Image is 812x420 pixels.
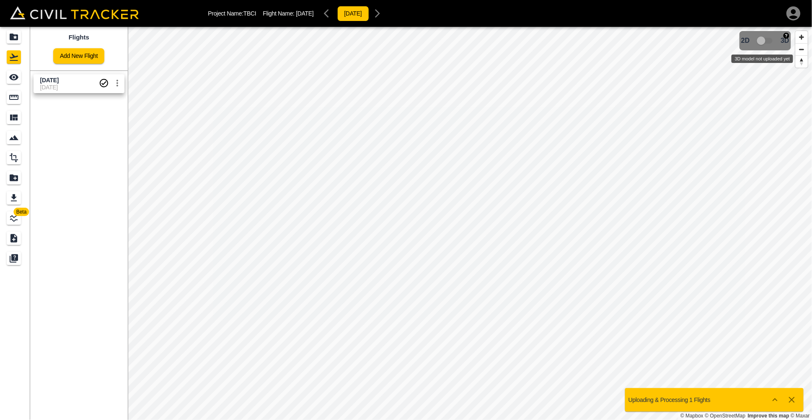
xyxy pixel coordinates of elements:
span: [DATE] [296,10,313,17]
span: 3D [781,37,789,44]
a: Map feedback [748,413,789,419]
span: 3D model not uploaded yet [753,33,778,49]
a: Mapbox [680,413,703,419]
button: Zoom in [796,31,808,43]
a: Maxar [791,413,810,419]
button: [DATE] [337,6,369,21]
p: Flight Name: [263,10,314,17]
button: Zoom out [796,43,808,55]
span: 2D [741,37,750,44]
p: Project Name: TBCI [208,10,256,17]
a: OpenStreetMap [705,413,746,419]
p: Uploading & Processing 1 Flights [628,397,711,403]
img: Civil Tracker [10,6,139,20]
button: Show more [767,391,784,408]
div: 3D model not uploaded yet [732,55,793,63]
button: Reset bearing to north [796,55,808,68]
